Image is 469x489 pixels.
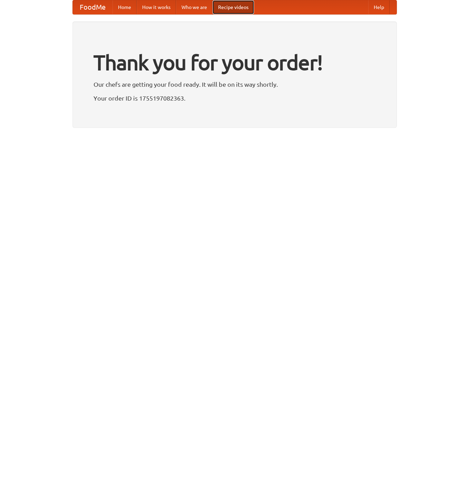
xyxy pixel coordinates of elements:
[368,0,390,14] a: Help
[137,0,176,14] a: How it works
[73,0,113,14] a: FoodMe
[94,93,376,103] p: Your order ID is 1755197082363.
[94,79,376,90] p: Our chefs are getting your food ready. It will be on its way shortly.
[94,46,376,79] h1: Thank you for your order!
[176,0,213,14] a: Who we are
[113,0,137,14] a: Home
[213,0,254,14] a: Recipe videos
